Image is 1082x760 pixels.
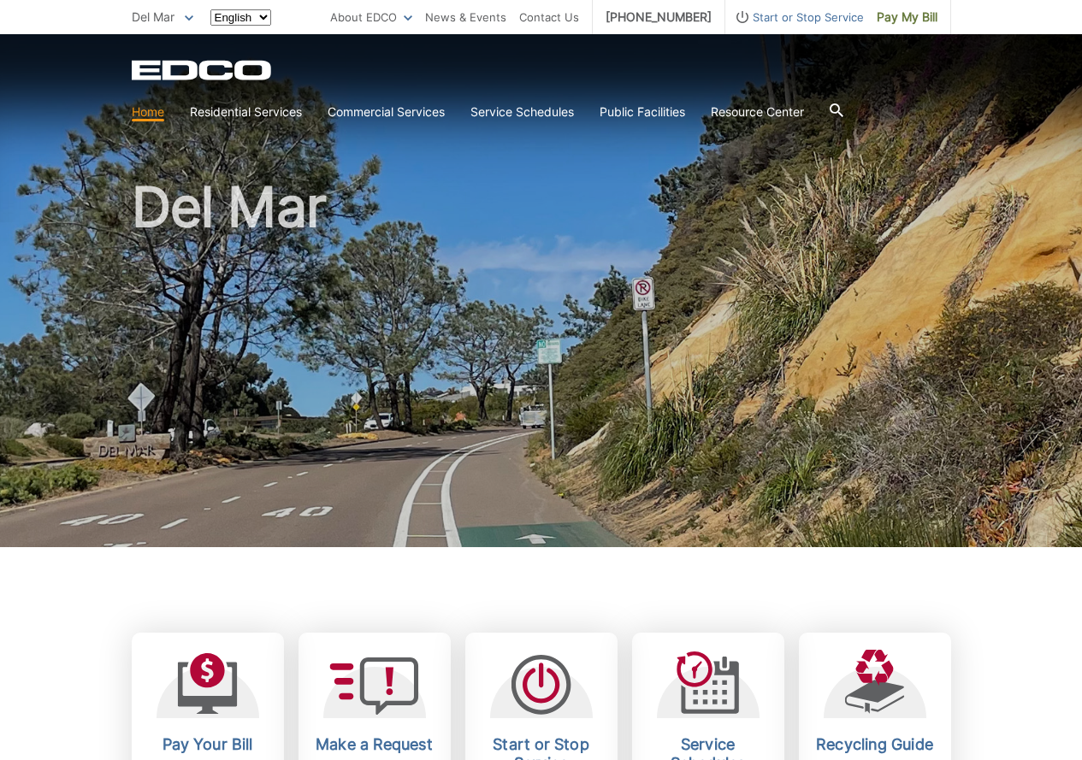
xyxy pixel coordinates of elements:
a: Service Schedules [470,103,574,121]
a: Home [132,103,164,121]
h2: Recycling Guide [812,735,938,754]
a: Resource Center [711,103,804,121]
a: News & Events [425,8,506,27]
a: Public Facilities [600,103,685,121]
span: Pay My Bill [877,8,937,27]
a: Contact Us [519,8,579,27]
a: Commercial Services [328,103,445,121]
a: EDCD logo. Return to the homepage. [132,60,274,80]
span: Del Mar [132,9,174,24]
a: About EDCO [330,8,412,27]
select: Select a language [210,9,271,26]
a: Residential Services [190,103,302,121]
h1: Del Mar [132,180,951,555]
h2: Make a Request [311,735,438,754]
h2: Pay Your Bill [145,735,271,754]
